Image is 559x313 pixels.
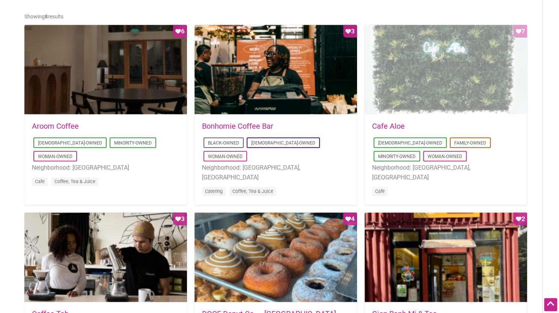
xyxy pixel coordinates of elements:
a: Woman-Owned [208,154,243,159]
a: [DEMOGRAPHIC_DATA]-Owned [378,140,442,146]
span: Showing results [24,14,63,20]
div: Scroll Back to Top [544,298,557,311]
a: Minority-Owned [114,140,152,146]
a: [DEMOGRAPHIC_DATA]-Owned [251,140,315,146]
a: Bonhomie Coffee Bar [202,122,273,131]
a: Woman-Owned [38,154,72,159]
a: Family-Owned [454,140,486,146]
li: Neighborhood: [GEOGRAPHIC_DATA] [32,163,179,173]
a: Cafe [375,188,385,194]
a: Coffee, Tea & Juice [54,179,95,184]
li: Neighborhood: [GEOGRAPHIC_DATA], [GEOGRAPHIC_DATA] [372,163,520,182]
a: Cafe Aloe [372,122,405,131]
a: Catering [205,188,223,194]
a: [DEMOGRAPHIC_DATA]-Owned [38,140,102,146]
a: Black-Owned [208,140,239,146]
a: Cafe [35,179,45,184]
b: 8 [45,14,48,20]
a: Minority-Owned [378,154,416,159]
a: Woman-Owned [428,154,462,159]
li: Neighborhood: [GEOGRAPHIC_DATA], [GEOGRAPHIC_DATA] [202,163,350,182]
a: Coffee, Tea & Juice [232,188,273,194]
a: Aroom Coffee [32,122,79,131]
